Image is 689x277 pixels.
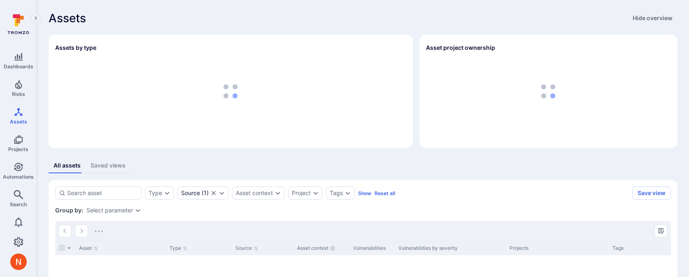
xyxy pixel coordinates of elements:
span: Risks [12,91,25,97]
span: Assets [10,119,27,125]
button: Expand dropdown [275,190,281,196]
button: Expand dropdown [312,190,319,196]
div: Saved views [91,161,126,170]
span: Search [10,201,27,207]
span: Automations [3,174,34,180]
button: Clear selection [210,190,217,196]
button: Reset all [375,190,395,196]
button: Asset context [236,190,273,196]
div: grouping parameters [86,207,141,214]
button: Expand navigation menu [31,13,41,23]
button: Hide overview [628,12,677,25]
button: Source(1) [181,190,209,196]
button: Save view [632,186,671,200]
span: Projects [8,146,28,152]
div: Automatically discovered context associated with the asset [330,246,335,251]
button: Show [358,190,371,196]
button: Manage columns [654,224,668,237]
button: Sort by Source [235,245,258,251]
button: Type [149,190,162,196]
div: assets tabs [49,158,677,173]
div: Asset context [297,244,347,252]
button: Sort by Type [170,245,187,251]
button: Expand dropdown [219,190,225,196]
span: Assets [49,12,86,25]
div: Vulnerabilities by severity [398,244,503,252]
div: Wiz [177,186,229,200]
h2: Asset project ownership [426,44,495,52]
div: All assets [54,161,81,170]
div: Neeren Patki [10,254,27,270]
button: Expand dropdown [344,190,351,196]
div: ( 1 ) [181,190,209,196]
div: Vulnerabilities [353,244,392,252]
button: Go to the previous page [58,224,72,237]
span: Group by: [55,206,83,214]
button: Select parameter [86,207,133,214]
img: ACg8ocIprwjrgDQnDsNSk9Ghn5p5-B8DpAKWoJ5Gi9syOE4K59tr4Q=s96-c [10,254,27,270]
span: Dashboards [4,63,33,70]
button: Tags [330,190,343,196]
button: Sort by Asset [79,245,98,251]
span: Select all rows [58,244,65,251]
div: Projects [510,244,606,252]
div: Assets overview [42,28,677,148]
div: Source [181,190,200,196]
button: Project [292,190,311,196]
button: Go to the next page [75,224,88,237]
i: Expand navigation menu [33,15,39,22]
h2: Assets by type [55,44,96,52]
input: Search asset [67,189,138,197]
button: Expand dropdown [135,207,141,214]
button: Expand dropdown [164,190,170,196]
img: Loading... [95,230,103,232]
